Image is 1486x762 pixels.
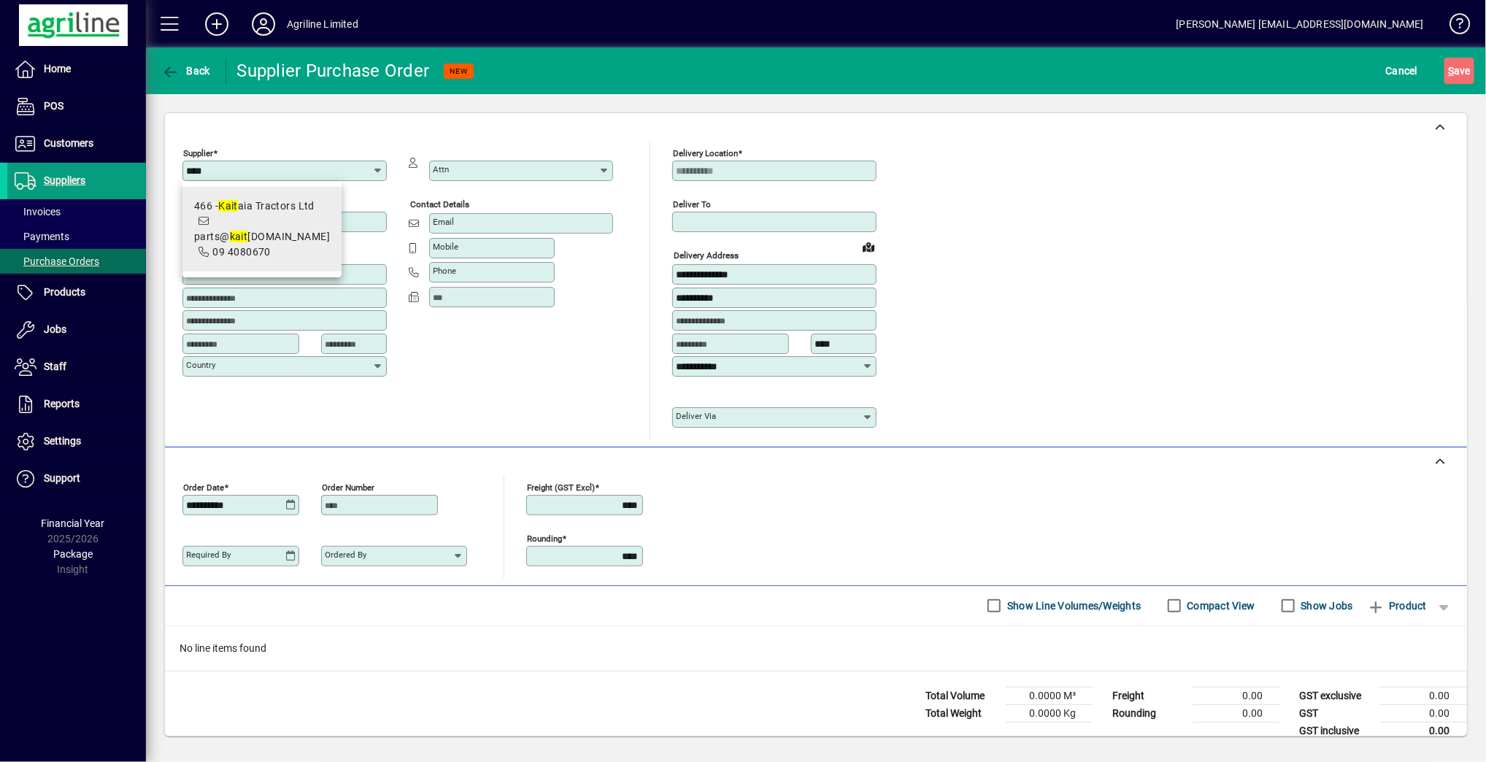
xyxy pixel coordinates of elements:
[433,217,454,227] mat-label: Email
[183,148,213,158] mat-label: Supplier
[322,482,374,492] mat-label: Order number
[15,255,99,267] span: Purchase Orders
[673,199,711,209] mat-label: Deliver To
[44,472,80,484] span: Support
[1185,599,1255,613] label: Compact View
[161,65,210,77] span: Back
[186,360,215,370] mat-label: Country
[1379,704,1467,722] td: 0.00
[194,231,330,242] span: parts@ [DOMAIN_NAME]
[918,687,1006,704] td: Total Volume
[44,174,85,186] span: Suppliers
[1177,12,1424,36] div: [PERSON_NAME] [EMAIL_ADDRESS][DOMAIN_NAME]
[1379,687,1467,704] td: 0.00
[7,126,146,162] a: Customers
[230,231,248,242] em: kait
[165,626,1467,671] div: No line items found
[7,386,146,423] a: Reports
[240,11,287,37] button: Profile
[193,11,240,37] button: Add
[218,200,238,212] em: Kait
[194,199,330,214] div: 466 - aia Tractors Ltd
[433,266,456,276] mat-label: Phone
[44,323,66,335] span: Jobs
[1193,704,1280,722] td: 0.00
[1379,722,1467,740] td: 0.00
[7,199,146,224] a: Invoices
[1004,599,1141,613] label: Show Line Volumes/Weights
[1386,59,1418,82] span: Cancel
[186,550,231,560] mat-label: Required by
[237,59,430,82] div: Supplier Purchase Order
[7,461,146,497] a: Support
[44,286,85,298] span: Products
[15,206,61,218] span: Invoices
[673,148,738,158] mat-label: Delivery Location
[1448,65,1454,77] span: S
[213,246,271,258] span: 09 4080670
[15,231,69,242] span: Payments
[527,482,595,492] mat-label: Freight (GST excl)
[183,482,224,492] mat-label: Order date
[1105,704,1193,722] td: Rounding
[44,137,93,149] span: Customers
[44,361,66,372] span: Staff
[1105,687,1193,704] td: Freight
[450,66,468,76] span: NEW
[53,548,93,560] span: Package
[433,242,458,252] mat-label: Mobile
[527,533,562,543] mat-label: Rounding
[1006,704,1093,722] td: 0.0000 Kg
[7,349,146,385] a: Staff
[1298,599,1353,613] label: Show Jobs
[7,312,146,348] a: Jobs
[1292,722,1379,740] td: GST inclusive
[7,224,146,249] a: Payments
[1006,687,1093,704] td: 0.0000 M³
[7,51,146,88] a: Home
[44,398,80,409] span: Reports
[7,249,146,274] a: Purchase Orders
[918,704,1006,722] td: Total Weight
[1444,58,1474,84] button: Save
[7,423,146,460] a: Settings
[433,164,449,174] mat-label: Attn
[325,550,366,560] mat-label: Ordered by
[7,274,146,311] a: Products
[287,12,358,36] div: Agriline Limited
[857,235,880,258] a: View on map
[146,58,226,84] app-page-header-button: Back
[44,435,81,447] span: Settings
[1382,58,1422,84] button: Cancel
[42,517,105,529] span: Financial Year
[676,411,716,421] mat-label: Deliver via
[7,88,146,125] a: POS
[1292,687,1379,704] td: GST exclusive
[182,187,342,272] mat-option: 466 - Kaitaia Tractors Ltd
[44,63,71,74] span: Home
[44,100,63,112] span: POS
[1448,59,1471,82] span: ave
[1439,3,1468,50] a: Knowledge Base
[158,58,214,84] button: Back
[1292,704,1379,722] td: GST
[1193,687,1280,704] td: 0.00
